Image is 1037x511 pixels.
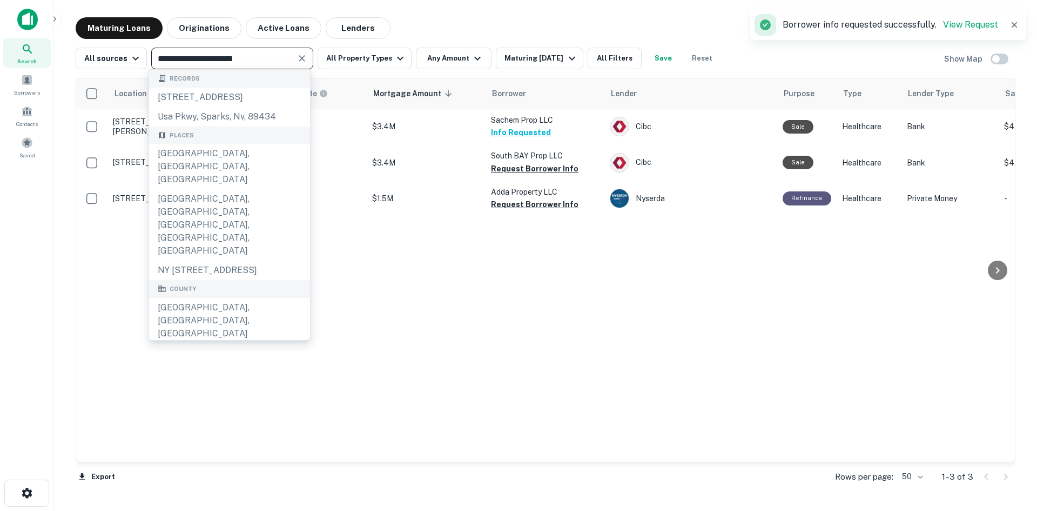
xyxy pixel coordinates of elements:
[908,87,954,100] span: Lender Type
[784,87,829,100] span: Purpose
[149,144,310,189] div: [GEOGRAPHIC_DATA], [GEOGRAPHIC_DATA], [GEOGRAPHIC_DATA]
[372,193,480,204] p: $1.5M
[3,38,51,68] a: Search
[837,78,901,109] th: Type
[486,78,604,109] th: Borrower
[326,17,390,39] button: Lenders
[170,284,196,294] span: County
[76,469,118,485] button: Export
[17,9,38,30] img: capitalize-icon.png
[942,470,973,483] p: 1–3 of 3
[491,186,599,198] p: Adda Property LLC
[170,131,194,140] span: Places
[149,88,310,107] div: [STREET_ADDRESS]
[907,193,993,204] p: Private Money
[901,78,999,109] th: Lender Type
[491,198,578,211] button: Request Borrower Info
[372,121,480,132] p: $3.4M
[19,151,35,160] span: Saved
[367,78,486,109] th: Mortgage Amount
[944,53,984,65] h6: Show Map
[113,157,253,167] p: [STREET_ADDRESS]
[372,157,480,169] p: $3.4M
[416,48,491,69] button: Any Amount
[14,88,40,97] span: Borrowers
[783,156,813,169] div: Sale
[113,194,253,203] p: [STREET_ADDRESS][PERSON_NAME]
[783,191,831,205] div: This loan purpose was for refinancing
[492,87,526,100] span: Borrower
[107,78,259,109] th: Location
[149,298,310,343] div: [GEOGRAPHIC_DATA], [GEOGRAPHIC_DATA], [GEOGRAPHIC_DATA]
[149,261,310,280] div: NY [STREET_ADDRESS]
[491,126,551,139] button: Info Requested
[264,121,361,132] p: [DATE]
[604,78,777,109] th: Lender
[611,87,637,100] span: Lender
[783,120,813,134] div: Sale
[491,162,578,175] button: Request Borrower Info
[983,390,1037,442] iframe: Chat Widget
[685,48,719,69] button: Reset
[149,107,310,127] div: usa pkwy, sparks, nv, 89434
[777,78,837,109] th: Purpose
[610,117,772,136] div: Cibc
[835,470,893,483] p: Rows per page:
[783,18,998,31] p: Borrower info requested successfully.
[610,189,772,208] div: Nyserda
[113,117,253,136] p: [STREET_ADDRESS][PERSON_NAME][PERSON_NAME]
[264,193,361,204] p: [DATE]
[842,193,896,204] p: Healthcare
[907,121,993,132] p: Bank
[373,87,455,100] span: Mortgage Amount
[167,17,241,39] button: Originations
[610,117,629,136] img: picture
[318,48,412,69] button: All Property Types
[496,48,583,69] button: Maturing [DATE]
[843,87,861,100] span: Type
[491,114,599,126] p: Sachem Prop LLC
[3,70,51,99] a: Borrowers
[84,52,142,65] div: All sources
[149,189,310,261] div: [GEOGRAPHIC_DATA], [GEOGRAPHIC_DATA], [GEOGRAPHIC_DATA], [GEOGRAPHIC_DATA], [GEOGRAPHIC_DATA]
[17,57,37,65] span: Search
[610,154,629,172] img: picture
[264,157,361,169] p: [DATE]
[898,469,925,485] div: 50
[491,150,599,162] p: South BAY Prop LLC
[16,120,38,128] span: Contacts
[114,87,161,100] span: Location
[246,17,321,39] button: Active Loans
[170,74,200,83] span: Records
[3,101,51,130] a: Contacts
[610,153,772,172] div: Cibc
[76,17,163,39] button: Maturing Loans
[646,48,681,69] button: Save your search to get updates of matches that match your search criteria.
[907,157,993,169] p: Bank
[3,132,51,162] a: Saved
[943,19,998,30] a: View Request
[588,48,642,69] button: All Filters
[842,157,896,169] p: Healthcare
[259,78,367,109] th: Maturity dates displayed may be estimated. Please contact the lender for the most accurate maturi...
[76,48,147,69] button: All sources
[610,189,629,208] img: picture
[504,52,578,65] div: Maturing [DATE]
[294,51,309,66] button: Clear
[842,121,896,132] p: Healthcare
